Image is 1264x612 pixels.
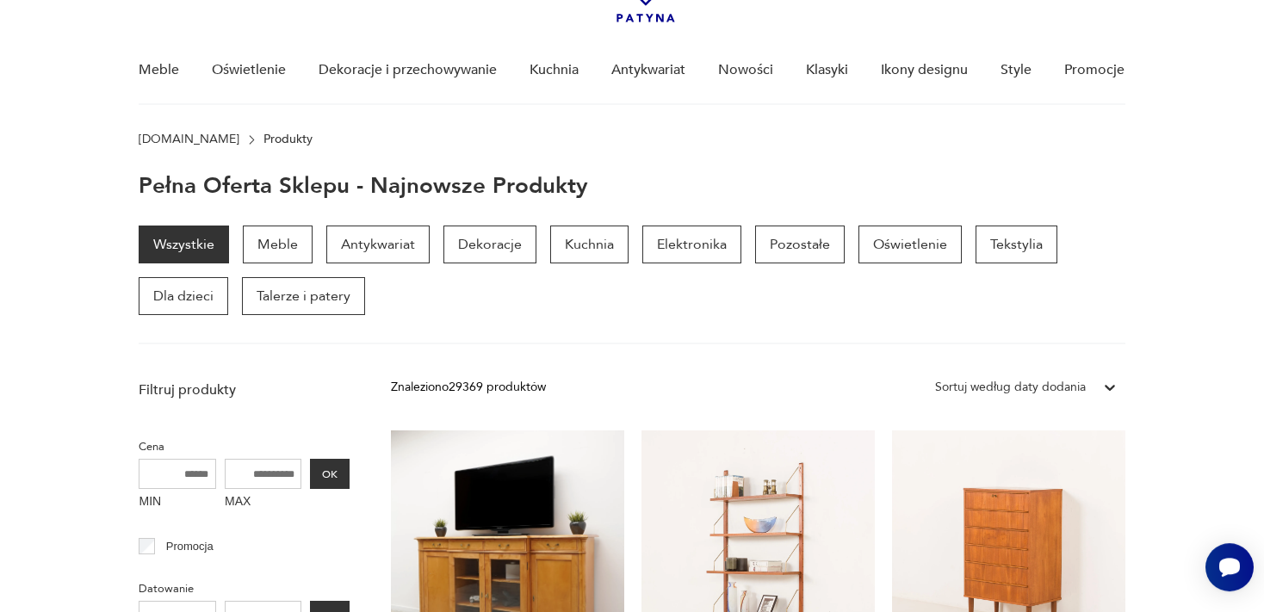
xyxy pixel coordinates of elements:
p: Cena [139,437,350,456]
a: Talerze i patery [242,277,365,315]
iframe: Smartsupp widget button [1205,543,1254,591]
button: OK [310,459,350,489]
a: Klasyki [806,37,848,103]
a: Oświetlenie [858,226,962,263]
a: Oświetlenie [212,37,286,103]
a: Ikony designu [881,37,968,103]
a: Pozostałe [755,226,845,263]
h1: Pełna oferta sklepu - najnowsze produkty [139,174,588,198]
a: Wszystkie [139,226,229,263]
p: Promocja [166,537,214,556]
div: Znaleziono 29369 produktów [391,378,546,397]
a: Dekoracje i przechowywanie [319,37,497,103]
a: Tekstylia [976,226,1057,263]
a: Antykwariat [326,226,430,263]
a: Dekoracje [443,226,536,263]
div: Sortuj według daty dodania [935,378,1086,397]
a: Promocje [1064,37,1125,103]
p: Datowanie [139,579,350,598]
a: Kuchnia [530,37,579,103]
label: MAX [225,489,302,516]
a: Meble [139,37,179,103]
a: Style [1001,37,1032,103]
a: Kuchnia [550,226,629,263]
a: Nowości [718,37,773,103]
a: Dla dzieci [139,277,228,315]
label: MIN [139,489,216,516]
a: Antykwariat [611,37,685,103]
a: [DOMAIN_NAME] [139,133,239,146]
p: Produkty [263,133,313,146]
a: Elektronika [642,226,741,263]
a: Meble [243,226,313,263]
p: Filtruj produkty [139,380,350,399]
